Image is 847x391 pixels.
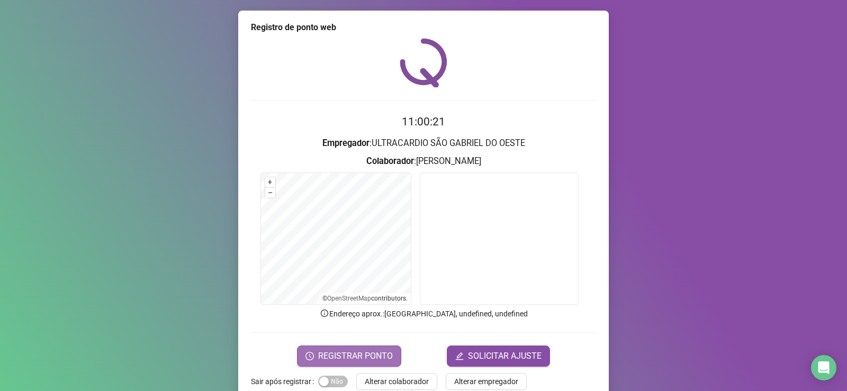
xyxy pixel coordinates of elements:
[251,137,596,150] h3: : ULTRACARDIO SÃO GABRIEL DO OESTE
[322,138,370,148] strong: Empregador
[251,21,596,34] div: Registro de ponto web
[400,38,447,87] img: QRPoint
[446,373,527,390] button: Alterar empregador
[322,295,408,302] li: © contributors.
[447,345,550,367] button: editSOLICITAR AJUSTE
[265,177,275,187] button: +
[811,355,836,380] div: Open Intercom Messenger
[468,350,542,362] span: SOLICITAR AJUSTE
[305,352,314,360] span: clock-circle
[251,373,318,390] label: Sair após registrar
[455,352,464,360] span: edit
[327,295,371,302] a: OpenStreetMap
[318,350,393,362] span: REGISTRAR PONTO
[365,376,429,387] span: Alterar colaborador
[454,376,518,387] span: Alterar empregador
[402,115,445,128] time: 11:00:21
[366,156,414,166] strong: Colaborador
[251,154,596,168] h3: : [PERSON_NAME]
[251,308,596,320] p: Endereço aprox. : [GEOGRAPHIC_DATA], undefined, undefined
[356,373,437,390] button: Alterar colaborador
[320,308,329,318] span: info-circle
[297,345,401,367] button: REGISTRAR PONTO
[265,188,275,198] button: –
